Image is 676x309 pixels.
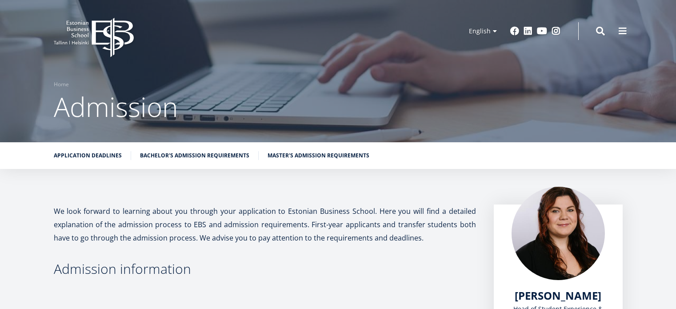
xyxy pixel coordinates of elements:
[552,27,560,36] a: Instagram
[54,88,178,125] span: Admission
[54,205,476,245] p: We look forward to learning about you through your application to Estonian Business School. Here ...
[54,262,476,276] h3: Admission information
[54,80,69,89] a: Home
[512,187,605,280] img: liina reimann
[510,27,519,36] a: Facebook
[54,151,122,160] a: Application deadlines
[268,151,369,160] a: Master's admission requirements
[515,289,601,302] a: [PERSON_NAME]
[140,151,249,160] a: Bachelor's admission requirements
[537,27,547,36] a: Youtube
[515,288,601,303] span: [PERSON_NAME]
[524,27,532,36] a: Linkedin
